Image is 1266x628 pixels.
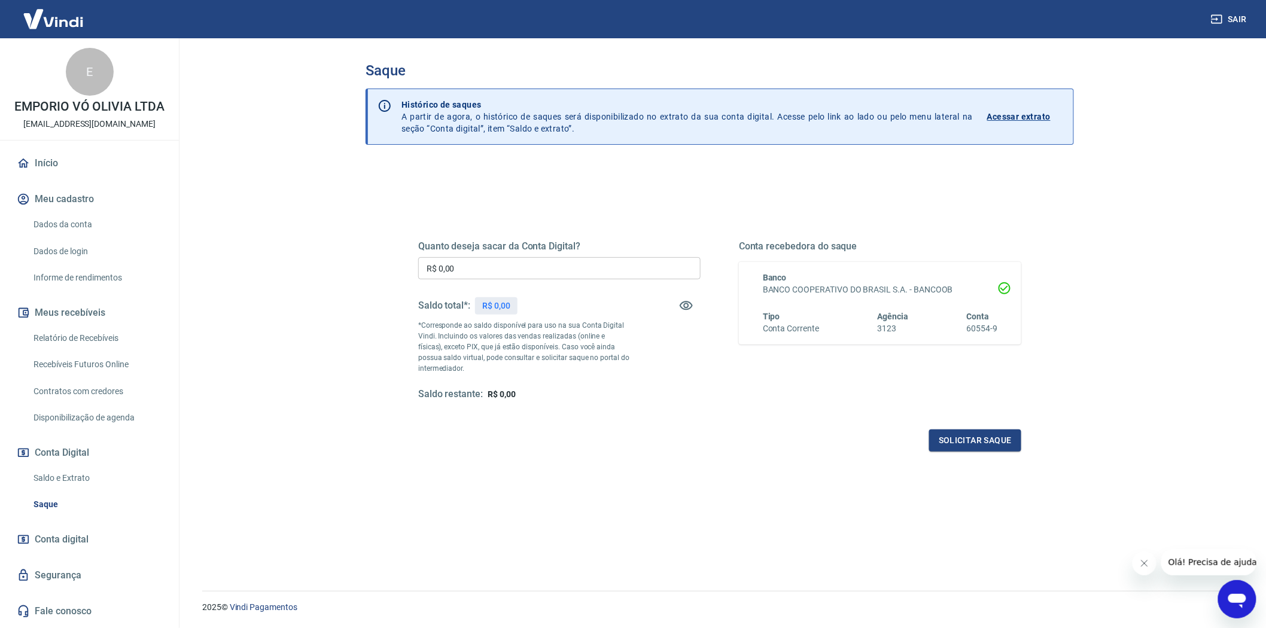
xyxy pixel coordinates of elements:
a: Fale conosco [14,598,165,624]
a: Dados de login [29,239,165,264]
a: Início [14,150,165,176]
a: Saque [29,492,165,517]
p: Acessar extrato [987,111,1051,123]
span: R$ 0,00 [488,389,516,399]
h3: Saque [366,62,1074,79]
p: R$ 0,00 [482,300,510,312]
span: Banco [763,273,787,282]
h6: Conta Corrente [763,322,819,335]
span: Conta digital [35,531,89,548]
h5: Quanto deseja sacar da Conta Digital? [418,240,701,252]
a: Vindi Pagamentos [230,602,297,612]
h6: BANCO COOPERATIVO DO BRASIL S.A. - BANCOOB [763,283,997,296]
a: Informe de rendimentos [29,266,165,290]
a: Dados da conta [29,212,165,237]
button: Conta Digital [14,440,165,466]
p: [EMAIL_ADDRESS][DOMAIN_NAME] [23,118,156,130]
a: Segurança [14,562,165,589]
p: A partir de agora, o histórico de saques será disponibilizado no extrato da sua conta digital. Ac... [401,99,973,135]
a: Saldo e Extrato [29,466,165,490]
img: Vindi [14,1,92,37]
iframe: Fechar mensagem [1133,551,1157,575]
button: Sair [1209,8,1252,31]
h5: Saldo total*: [418,300,470,312]
p: EMPORIO VÓ OLIVIA LTDA [14,100,165,113]
a: Disponibilização de agenda [29,406,165,430]
p: 2025 © [202,601,1237,614]
span: Conta [966,312,989,321]
span: Agência [878,312,909,321]
a: Relatório de Recebíveis [29,326,165,350]
h6: 3123 [878,322,909,335]
button: Meu cadastro [14,186,165,212]
a: Acessar extrato [987,99,1064,135]
p: *Corresponde ao saldo disponível para uso na sua Conta Digital Vindi. Incluindo os valores das ve... [418,320,630,374]
button: Solicitar saque [929,429,1021,452]
h5: Saldo restante: [418,388,483,401]
span: Olá! Precisa de ajuda? [7,8,101,18]
p: Histórico de saques [401,99,973,111]
div: E [66,48,114,96]
a: Recebíveis Futuros Online [29,352,165,377]
a: Conta digital [14,526,165,553]
a: Contratos com credores [29,379,165,404]
iframe: Botão para abrir a janela de mensagens [1218,580,1256,618]
iframe: Mensagem da empresa [1161,549,1256,575]
span: Tipo [763,312,780,321]
button: Meus recebíveis [14,300,165,326]
h6: 60554-9 [966,322,997,335]
h5: Conta recebedora do saque [739,240,1021,252]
